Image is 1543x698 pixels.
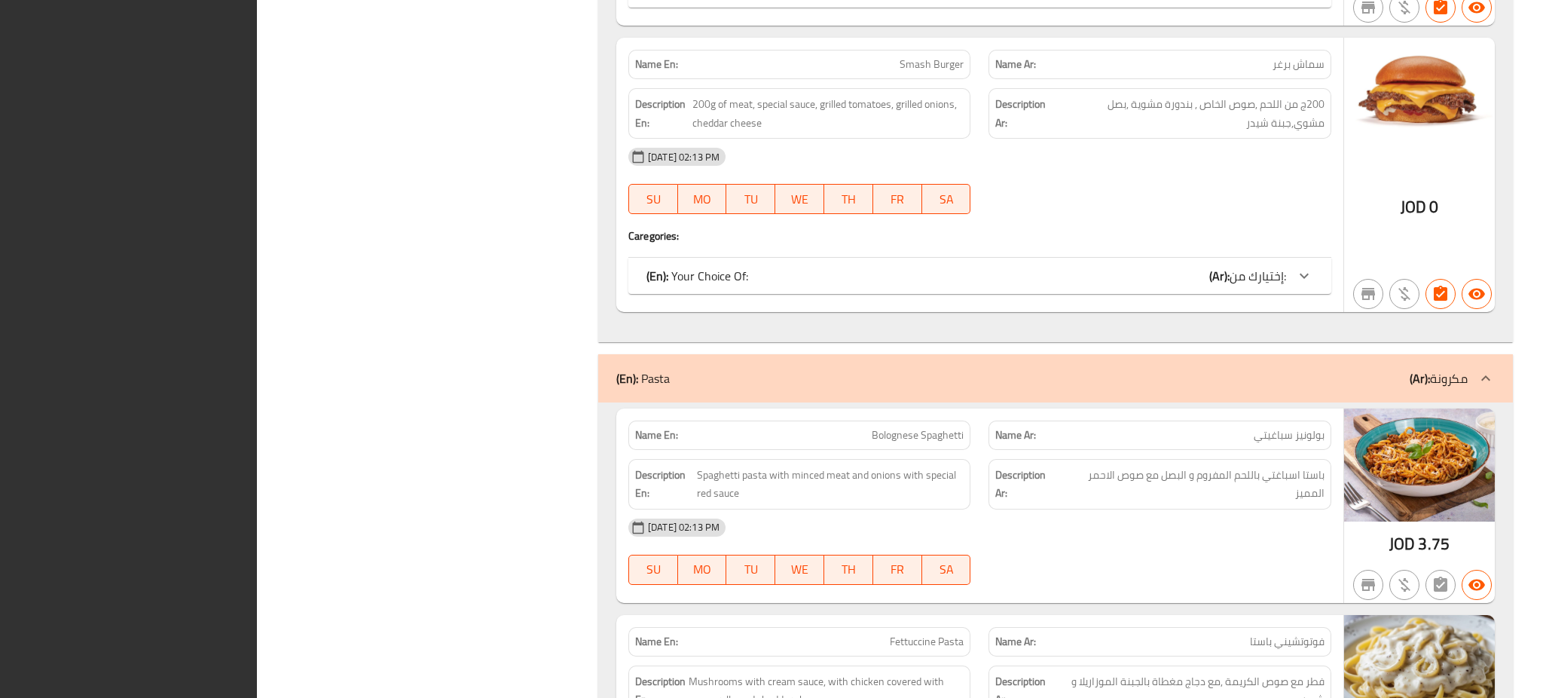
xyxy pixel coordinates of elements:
[635,95,689,132] strong: Description En:
[1425,570,1456,600] button: Not has choices
[1273,57,1325,72] span: سماش برغر
[732,559,769,580] span: TU
[635,559,672,580] span: SU
[732,188,769,210] span: TU
[1401,192,1426,222] span: JOD
[1230,265,1286,287] span: إختيارك من:
[781,559,818,580] span: WE
[628,184,678,214] button: SU
[1429,192,1438,222] span: 0
[628,228,1331,243] h4: Caregories:
[635,466,694,503] strong: Description En:
[726,555,775,585] button: TU
[692,95,964,132] span: 200g of meat, special sauce, grilled tomatoes, grilled onions, cheddar cheese
[928,559,965,580] span: SA
[1389,570,1419,600] button: Purchased item
[697,466,964,503] span: Spaghetti pasta with minced meat and onions with special red sauce
[873,184,922,214] button: FR
[830,188,867,210] span: TH
[1209,265,1230,287] b: (Ar):
[635,427,678,443] strong: Name En:
[628,555,678,585] button: SU
[995,466,1059,503] strong: Description Ar:
[775,555,824,585] button: WE
[1462,570,1492,600] button: Available
[922,555,971,585] button: SA
[1389,529,1415,559] span: JOD
[781,188,818,210] span: WE
[1344,38,1495,138] img: smash_burger638949168020988005.jpg
[1353,279,1383,309] button: Not branch specific item
[900,57,964,72] span: Smash Burger
[1353,570,1383,600] button: Not branch specific item
[879,188,916,210] span: FR
[824,184,873,214] button: TH
[616,369,670,387] p: Pasta
[1062,466,1325,503] span: باستا اسباغتي باللحم المفروم و البصل مع صوص الاحمر المميز
[922,184,971,214] button: SA
[1057,95,1325,132] span: 200ج من اللحم ,صوص الخاص , بندورة مشوية ,بصل مشوي,جبنة شيدر
[726,184,775,214] button: TU
[1389,279,1419,309] button: Purchased item
[928,188,965,210] span: SA
[642,520,726,534] span: [DATE] 02:13 PM
[635,634,678,650] strong: Name En:
[890,634,964,650] span: Fettuccine Pasta
[879,559,916,580] span: FR
[684,188,721,210] span: MO
[873,555,922,585] button: FR
[1425,279,1456,309] button: Has choices
[872,427,964,443] span: Bolognese Spaghetti
[635,57,678,72] strong: Name En:
[1250,634,1325,650] span: فوتوتشيني باستا
[1462,279,1492,309] button: Available
[1344,409,1495,522] img: %D8%A8%D9%88%D9%84%D9%88%D9%86%D9%8A%D8%B2_%D8%B3%D8%A8%D8%A7%D8%BA%D9%8A%D8%AA%D9%8A638948410739...
[824,555,873,585] button: TH
[646,265,668,287] b: (En):
[995,427,1036,443] strong: Name Ar:
[1410,367,1430,390] b: (Ar):
[1254,427,1325,443] span: بولونيز سباغيتي
[684,559,721,580] span: MO
[1418,529,1450,559] span: 3.75
[616,367,638,390] b: (En):
[678,555,727,585] button: MO
[598,354,1513,403] div: (En): Pasta(Ar):مكرونة
[995,95,1053,132] strong: Description Ar:
[1410,369,1468,387] p: مكرونة
[646,267,748,285] p: Your Choice Of:
[830,559,867,580] span: TH
[995,634,1036,650] strong: Name Ar:
[635,188,672,210] span: SU
[678,184,727,214] button: MO
[642,150,726,164] span: [DATE] 02:13 PM
[775,184,824,214] button: WE
[995,57,1036,72] strong: Name Ar:
[628,258,1331,294] div: (En): Your Choice Of:(Ar):إختيارك من:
